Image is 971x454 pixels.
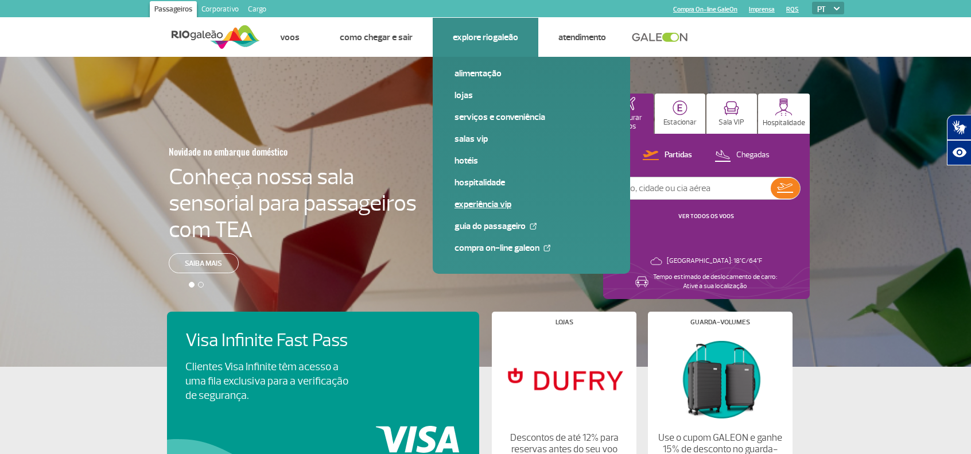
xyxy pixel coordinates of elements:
img: hospitality.svg [775,98,793,116]
button: Abrir tradutor de língua de sinais. [947,115,971,140]
a: Explore RIOgaleão [453,32,518,43]
div: Plugin de acessibilidade da Hand Talk. [947,115,971,165]
h4: Visa Infinite Fast Pass [185,330,368,351]
p: Partidas [665,150,692,161]
button: Estacionar [655,94,705,134]
p: Clientes Visa Infinite têm acesso a uma fila exclusiva para a verificação de segurança. [185,360,348,403]
p: Hospitalidade [763,119,805,127]
a: Saiba mais [169,253,239,273]
a: Cargo [243,1,271,20]
button: Chegadas [711,148,773,163]
a: Salas VIP [455,133,608,145]
img: External Link Icon [543,245,550,251]
button: Hospitalidade [758,94,810,134]
a: Visa Infinite Fast PassClientes Visa Infinite têm acesso a uma fila exclusiva para a verificação ... [185,330,461,403]
a: Voos [280,32,300,43]
h4: Conheça nossa sala sensorial para passageiros com TEA [169,164,417,243]
p: Tempo estimado de deslocamento de carro: Ative a sua localização [653,273,777,291]
img: vipRoom.svg [724,101,739,115]
img: carParkingHome.svg [673,100,688,115]
p: [GEOGRAPHIC_DATA]: 18°C/64°F [667,257,762,266]
a: Compra On-line GaleOn [455,242,608,254]
p: Chegadas [736,150,770,161]
button: Abrir recursos assistivos. [947,140,971,165]
a: Guia do Passageiro [455,220,608,232]
a: Compra On-line GaleOn [673,6,737,13]
button: Sala VIP [706,94,757,134]
img: Lojas [502,335,627,423]
img: External Link Icon [530,223,537,230]
a: Corporativo [197,1,243,20]
a: Alimentação [455,67,608,80]
p: Estacionar [663,118,697,127]
a: Experiência VIP [455,198,608,211]
h4: Lojas [556,319,573,325]
a: RQS [786,6,799,13]
a: Hotéis [455,154,608,167]
h4: Guarda-volumes [690,319,750,325]
a: Hospitalidade [455,176,608,189]
a: Lojas [455,89,608,102]
a: Passageiros [150,1,197,20]
h3: Novidade no embarque doméstico [169,139,360,164]
a: Serviços e Conveniência [455,111,608,123]
button: VER TODOS OS VOOS [675,212,737,221]
a: VER TODOS OS VOOS [678,212,734,220]
img: Guarda-volumes [658,335,783,423]
a: Imprensa [749,6,775,13]
a: Como chegar e sair [340,32,413,43]
input: Voo, cidade ou cia aérea [613,177,771,199]
p: Sala VIP [718,118,744,127]
button: Partidas [639,148,696,163]
a: Atendimento [558,32,606,43]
